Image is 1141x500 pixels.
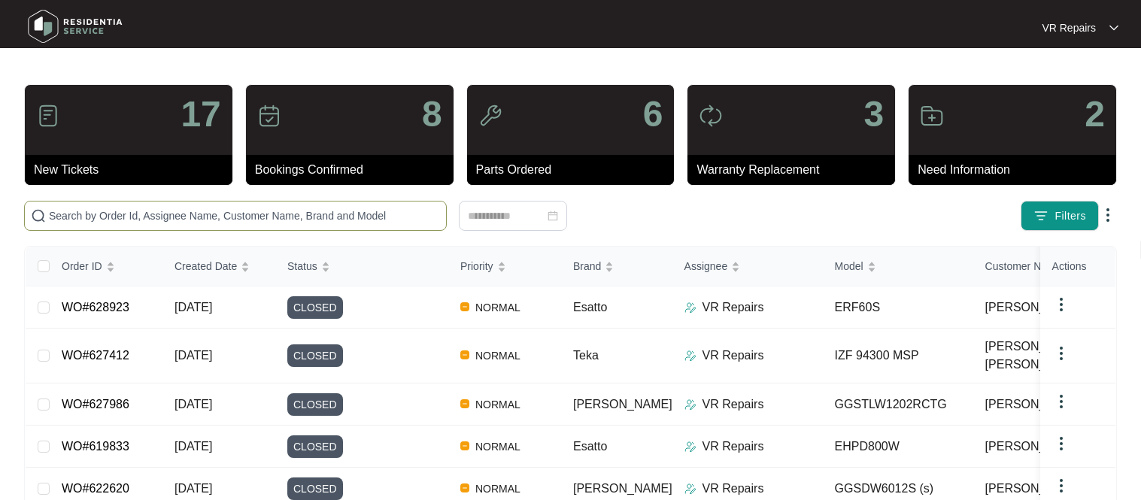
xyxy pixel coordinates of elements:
[255,161,454,179] p: Bookings Confirmed
[1052,344,1070,362] img: dropdown arrow
[1052,295,1070,314] img: dropdown arrow
[62,482,129,495] a: WO#622620
[672,247,823,286] th: Assignee
[573,349,599,362] span: Teka
[1021,201,1099,231] button: filter iconFilters
[460,483,469,492] img: Vercel Logo
[985,338,1104,374] span: [PERSON_NAME] [PERSON_NAME]..
[174,258,237,274] span: Created Date
[49,208,440,224] input: Search by Order Id, Assignee Name, Customer Name, Brand and Model
[287,477,343,500] span: CLOSED
[835,258,863,274] span: Model
[469,347,526,365] span: NORMAL
[703,298,764,317] p: VR Repairs
[469,395,526,414] span: NORMAL
[460,350,469,359] img: Vercel Logo
[573,482,672,495] span: [PERSON_NAME]
[703,395,764,414] p: VR Repairs
[275,247,448,286] th: Status
[684,483,696,495] img: Assigner Icon
[985,438,1085,456] span: [PERSON_NAME]
[863,96,884,132] p: 3
[1052,392,1070,411] img: dropdown arrow
[469,480,526,498] span: NORMAL
[460,302,469,311] img: Vercel Logo
[287,258,317,274] span: Status
[1085,96,1105,132] p: 2
[684,302,696,314] img: Assigner Icon
[1042,20,1096,35] p: VR Repairs
[287,344,343,367] span: CLOSED
[50,247,162,286] th: Order ID
[62,440,129,453] a: WO#619833
[703,347,764,365] p: VR Repairs
[422,96,442,132] p: 8
[823,286,973,329] td: ERF60S
[823,426,973,468] td: EHPD800W
[918,161,1116,179] p: Need Information
[573,398,672,411] span: [PERSON_NAME]
[985,258,1062,274] span: Customer Name
[469,298,526,317] span: NORMAL
[699,104,723,128] img: icon
[684,258,728,274] span: Assignee
[973,247,1124,286] th: Customer Name
[573,258,601,274] span: Brand
[985,395,1085,414] span: [PERSON_NAME]
[62,301,129,314] a: WO#628923
[34,161,232,179] p: New Tickets
[23,4,128,49] img: residentia service logo
[1033,208,1048,223] img: filter icon
[62,258,102,274] span: Order ID
[287,393,343,416] span: CLOSED
[174,398,212,411] span: [DATE]
[684,398,696,411] img: Assigner Icon
[1040,247,1115,286] th: Actions
[1052,435,1070,453] img: dropdown arrow
[174,301,212,314] span: [DATE]
[823,329,973,383] td: IZF 94300 MSP
[460,441,469,450] img: Vercel Logo
[1099,206,1117,224] img: dropdown arrow
[573,440,607,453] span: Esatto
[643,96,663,132] p: 6
[476,161,675,179] p: Parts Ordered
[1052,477,1070,495] img: dropdown arrow
[985,298,1085,317] span: [PERSON_NAME]
[920,104,944,128] img: icon
[478,104,502,128] img: icon
[460,399,469,408] img: Vercel Logo
[561,247,672,286] th: Brand
[703,480,764,498] p: VR Repairs
[174,349,212,362] span: [DATE]
[174,440,212,453] span: [DATE]
[1055,208,1086,224] span: Filters
[823,383,973,426] td: GGSTLW1202RCTG
[257,104,281,128] img: icon
[62,349,129,362] a: WO#627412
[684,350,696,362] img: Assigner Icon
[162,247,275,286] th: Created Date
[823,247,973,286] th: Model
[174,482,212,495] span: [DATE]
[573,301,607,314] span: Esatto
[469,438,526,456] span: NORMAL
[448,247,561,286] th: Priority
[36,104,60,128] img: icon
[287,296,343,319] span: CLOSED
[460,258,493,274] span: Priority
[696,161,895,179] p: Warranty Replacement
[62,398,129,411] a: WO#627986
[31,208,46,223] img: search-icon
[684,441,696,453] img: Assigner Icon
[985,480,1094,498] span: [PERSON_NAME]...
[287,435,343,458] span: CLOSED
[1109,24,1118,32] img: dropdown arrow
[703,438,764,456] p: VR Repairs
[181,96,220,132] p: 17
